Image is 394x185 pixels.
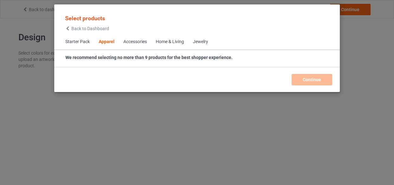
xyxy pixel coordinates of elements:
div: Jewelry [193,39,208,45]
span: Select products [65,15,105,22]
span: Starter Pack [61,34,94,50]
div: Home & Living [156,39,184,45]
div: Apparel [99,39,115,45]
strong: We recommend selecting no more than 9 products for the best shopper experience. [65,55,233,60]
div: Accessories [123,39,147,45]
span: Back to Dashboard [71,26,109,31]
